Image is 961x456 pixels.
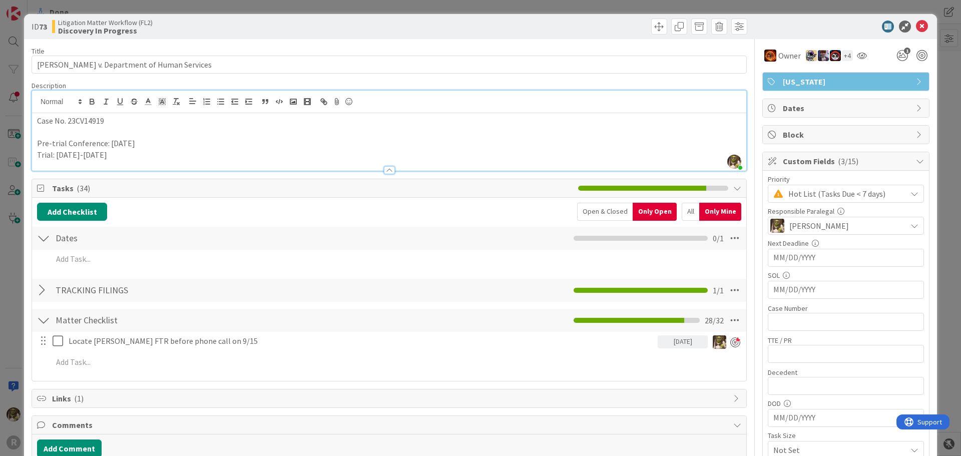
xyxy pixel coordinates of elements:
span: ( 1 ) [74,393,84,403]
span: 1 [904,48,910,54]
input: Add Checklist... [52,311,277,329]
span: Owner [778,50,801,62]
span: Litigation Matter Workflow (FL2) [58,19,153,27]
div: [DATE] [658,335,708,348]
div: Priority [768,176,924,183]
img: TM [806,50,817,61]
div: + 4 [842,50,853,61]
span: ID [32,21,47,33]
div: Responsible Paralegal [768,208,924,215]
input: Add Checklist... [52,281,277,299]
img: yW9LRPfq2I1p6cQkqhMnMPjKb8hcA9gF.jpg [727,155,741,169]
img: TR [764,50,776,62]
img: JS [830,50,841,61]
span: Hot List (Tasks Due < 7 days) [788,187,901,201]
span: [US_STATE] [783,76,911,88]
div: Task Size [768,432,924,439]
span: Links [52,392,728,404]
span: ( 34 ) [77,183,90,193]
div: Only Open [633,203,677,221]
span: Support [21,2,46,14]
div: All [682,203,699,221]
label: Case Number [768,304,808,313]
span: Description [32,81,66,90]
img: DG [713,335,726,349]
p: Pre-trial Conference: [DATE] [37,138,741,149]
span: Dates [783,102,911,114]
b: Discovery In Progress [58,27,153,35]
div: SOL [768,272,924,279]
button: Add Checklist [37,203,107,221]
label: Title [32,47,45,56]
span: 1 / 1 [713,284,724,296]
p: Trial: [DATE]-[DATE] [37,149,741,161]
span: Tasks [52,182,573,194]
label: TTE / PR [768,336,792,345]
img: DG [770,219,784,233]
input: Add Checklist... [52,229,277,247]
span: Custom Fields [783,155,911,167]
input: MM/DD/YYYY [773,409,918,426]
span: 0 / 1 [713,232,724,244]
input: MM/DD/YYYY [773,249,918,266]
span: ( 3/15 ) [838,156,858,166]
div: DOD [768,400,924,407]
span: 28 / 32 [705,314,724,326]
img: ML [818,50,829,61]
span: Comments [52,419,728,431]
span: [PERSON_NAME] [789,220,849,232]
input: MM/DD/YYYY [773,281,918,298]
input: type card name here... [32,56,747,74]
b: 73 [39,22,47,32]
label: Decedent [768,368,797,377]
div: Next Deadline [768,240,924,247]
p: Case No. 23CV14919 [37,115,741,127]
div: Only Mine [699,203,741,221]
div: Open & Closed [577,203,633,221]
p: Locate [PERSON_NAME] FTR before phone call on 9/15 [69,335,654,347]
span: Block [783,129,911,141]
